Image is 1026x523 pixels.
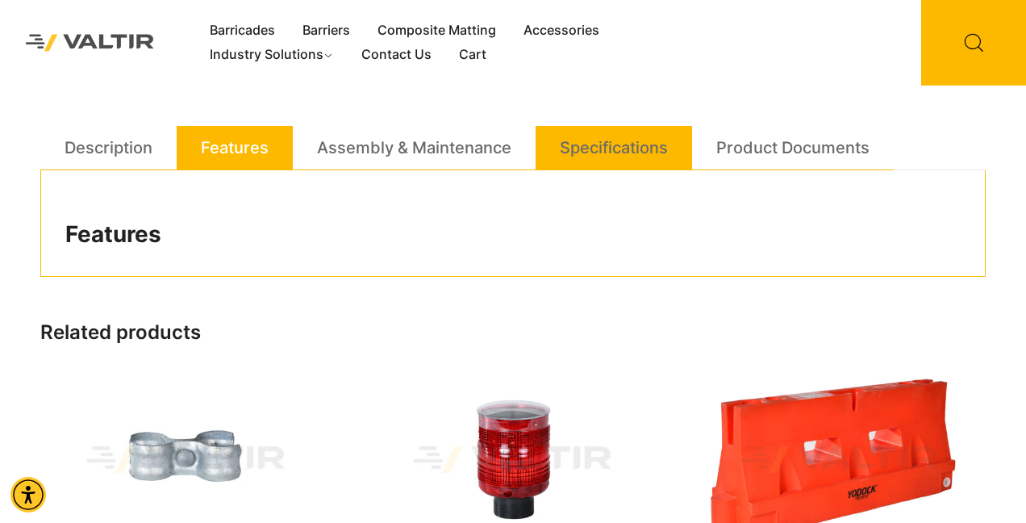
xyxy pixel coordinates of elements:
a: Description [65,126,152,169]
a: Industry Solutions [196,43,348,67]
a: Contact Us [348,43,445,67]
a: Barriers [289,19,364,43]
a: Assembly & Maintenance [317,126,511,169]
img: Valtir Rentals [12,21,168,65]
a: Composite Matting [364,19,510,43]
a: Product Documents [716,126,870,169]
h2: Features [65,221,961,249]
a: Accessories [510,19,613,43]
div: Accessibility Menu [10,477,46,513]
a: Specifications [560,126,668,169]
a: Features [201,126,269,169]
h2: Related products [40,321,986,345]
a: Cart [445,43,500,67]
a: Barricades [196,19,289,43]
